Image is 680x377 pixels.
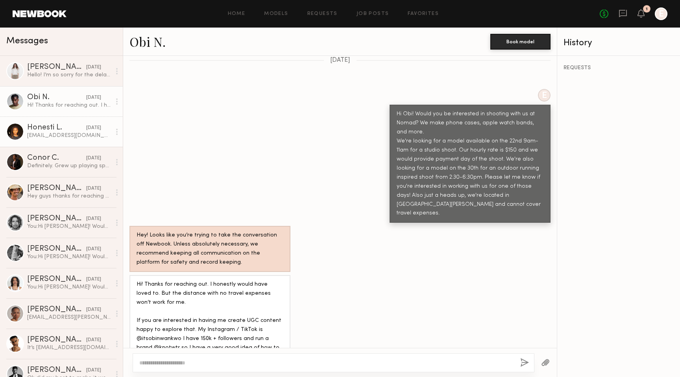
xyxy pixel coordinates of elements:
div: Hi Obi! Would you be interested in shooting with us at Nomad? We make phone cases, apple watch ba... [397,110,543,218]
div: [PERSON_NAME] [27,215,86,223]
a: E [655,7,667,20]
div: Honesti L. [27,124,86,132]
button: Book model [490,34,551,50]
div: 1 [646,7,648,11]
div: [PERSON_NAME] [27,366,86,374]
div: [PERSON_NAME] [27,185,86,192]
div: Hi! Thanks for reaching out. I honestly would have loved to. But the distance with no travel expe... [27,102,111,109]
div: Hey! Looks like you’re trying to take the conversation off Newbook. Unless absolutely necessary, ... [137,231,283,267]
div: [DATE] [86,336,101,344]
div: [EMAIL_ADDRESS][DOMAIN_NAME] [27,132,111,139]
div: [DATE] [86,185,101,192]
a: Obi N. [129,33,166,50]
div: [PERSON_NAME] [27,245,86,253]
div: Hello! I’m so sorry for the delay! I’m unfortunately not available on the 22nd anymore! I really ... [27,71,111,79]
div: Definitely. Grew up playing sports and still play. Won’t be an issue! [27,162,111,170]
a: Job Posts [357,11,389,17]
div: [DATE] [86,367,101,374]
div: [DATE] [86,155,101,162]
div: [DATE] [86,306,101,314]
div: [DATE] [86,276,101,283]
div: It’s [EMAIL_ADDRESS][DOMAIN_NAME] [27,344,111,351]
span: Messages [6,37,48,46]
div: Hey guys thanks for reaching out. I can’t do it for the rate if we could bump it a bit higher I w... [27,192,111,200]
div: [DATE] [86,64,101,71]
div: [DATE] [86,94,101,102]
div: [DATE] [86,215,101,223]
div: [DATE] [86,124,101,132]
div: You: Hi [PERSON_NAME]! Would you be interested in shooting with us at Nomad? We make phone cases,... [27,223,111,230]
a: Home [228,11,246,17]
div: History [564,39,674,48]
div: You: Hi [PERSON_NAME]! Would you be interested in shooting with us at Nomad? We make phone cases,... [27,283,111,291]
div: [DATE] [86,246,101,253]
a: Models [264,11,288,17]
div: Obi N. [27,94,86,102]
a: Book model [490,38,551,44]
a: Requests [307,11,338,17]
span: [DATE] [330,57,350,64]
div: [PERSON_NAME] [27,63,86,71]
div: Conor C. [27,154,86,162]
div: [PERSON_NAME] [27,306,86,314]
div: [PERSON_NAME] [27,275,86,283]
a: Favorites [408,11,439,17]
div: [EMAIL_ADDRESS][PERSON_NAME][DOMAIN_NAME] [27,314,111,321]
div: [PERSON_NAME] [27,336,86,344]
div: Hi! Thanks for reaching out. I honestly would have loved to. But the distance with no travel expe... [137,280,283,362]
div: REQUESTS [564,65,674,71]
div: You: Hi [PERSON_NAME]! Would you be interested in shooting with us at Nomad? We make phone cases,... [27,253,111,261]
